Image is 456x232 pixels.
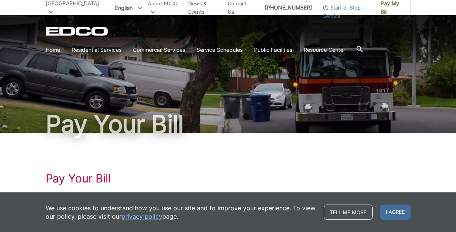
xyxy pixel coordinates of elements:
h1: Pay Your Bill [46,171,411,185]
a: Tell me more [324,205,373,220]
a: Home [46,46,60,54]
span: English [109,2,148,14]
a: Service Schedules [197,46,243,54]
a: Resource Center [304,46,345,54]
h1: Pay Your Bill [46,112,411,136]
p: We use cookies to understand how you use our site and to improve your experience. To view our pol... [46,204,316,221]
a: Public Facilities [254,46,292,54]
a: privacy policy [122,212,162,221]
a: Commercial Services [133,46,185,54]
a: EDCD logo. Return to the homepage. [46,27,109,36]
span: I agree [380,205,411,220]
a: Residential Services [72,46,122,54]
